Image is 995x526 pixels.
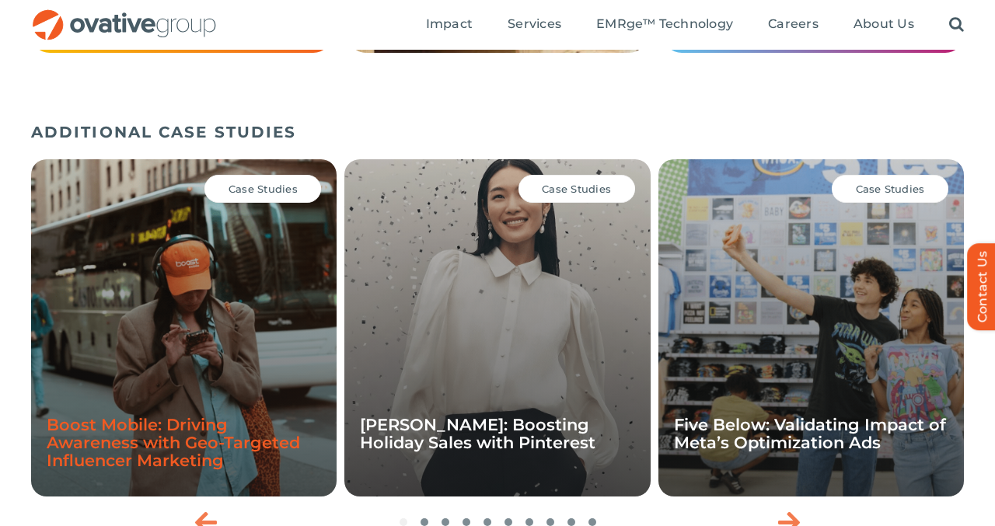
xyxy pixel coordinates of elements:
span: Go to slide 5 [484,518,491,526]
span: Go to slide 9 [567,518,575,526]
span: Go to slide 4 [463,518,470,526]
span: About Us [854,16,914,32]
span: Services [508,16,561,32]
a: About Us [854,16,914,33]
span: Go to slide 8 [546,518,554,526]
a: Impact [426,16,473,33]
a: EMRge™ Technology [596,16,733,33]
span: Go to slide 10 [588,518,596,526]
span: Go to slide 3 [442,518,449,526]
span: Impact [426,16,473,32]
a: OG_Full_horizontal_RGB [31,8,218,23]
a: Careers [768,16,819,33]
a: Search [949,16,964,33]
span: Go to slide 6 [504,518,512,526]
span: Careers [768,16,819,32]
div: 3 / 10 [344,159,650,496]
span: Go to slide 1 [400,518,407,526]
div: 4 / 10 [658,159,964,496]
div: 2 / 10 [31,159,337,496]
span: EMRge™ Technology [596,16,733,32]
a: Boost Mobile: Driving Awareness with Geo-Targeted Influencer Marketing [47,415,300,470]
span: Go to slide 7 [525,518,533,526]
span: Go to slide 2 [421,518,428,526]
h5: ADDITIONAL CASE STUDIES [31,123,964,141]
a: [PERSON_NAME]: Boosting Holiday Sales with Pinterest [360,415,595,452]
a: Five Below: Validating Impact of Meta’s Optimization Ads [674,415,946,452]
a: Services [508,16,561,33]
